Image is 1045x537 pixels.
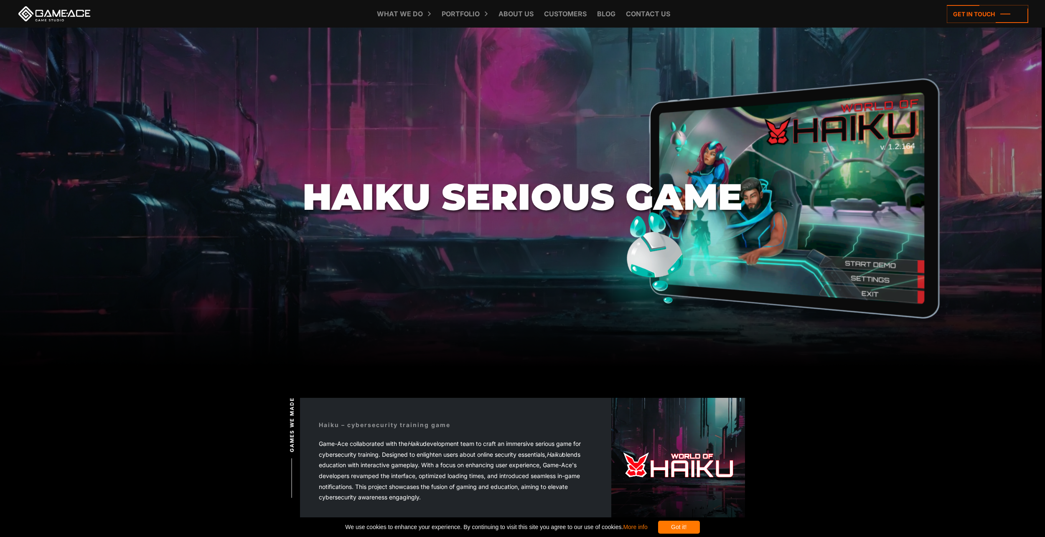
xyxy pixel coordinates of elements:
em: Haiku [547,451,562,458]
a: Get in touch [947,5,1028,23]
a: More info [623,524,647,530]
span: Games we made [288,397,296,452]
span: Game-Ace collaborated with the development team to craft an immersive serious game for cybersecur... [319,440,581,501]
em: Haiku [407,440,423,447]
img: Haiku game portfolio logo [611,398,745,532]
div: Haiku – cybersecurity training game [319,420,450,429]
span: We use cookies to enhance your experience. By continuing to visit this site you agree to our use ... [345,521,647,534]
div: Got it! [658,521,700,534]
h1: Haiku Serious Game [303,177,742,217]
